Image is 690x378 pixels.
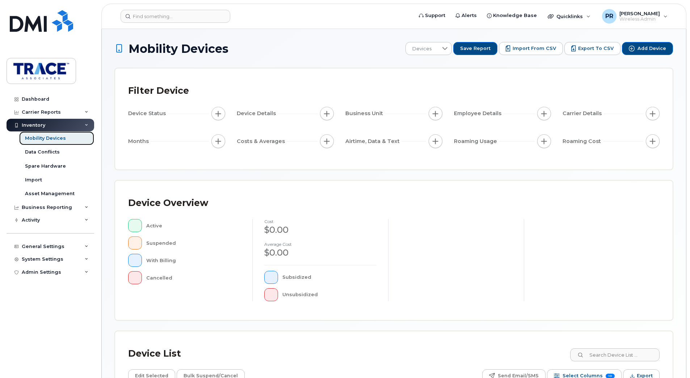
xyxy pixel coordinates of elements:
div: With Billing [146,254,241,267]
span: Save Report [460,45,491,52]
div: Filter Device [128,81,189,100]
button: Export to CSV [564,42,620,55]
span: Import from CSV [513,45,556,52]
span: Roaming Cost [563,138,603,145]
div: Subsidized [282,271,377,284]
span: Employee Details [454,110,504,117]
span: Roaming Usage [454,138,499,145]
span: Months [128,138,151,145]
h4: Average cost [264,242,376,247]
input: Search Device List ... [570,348,660,361]
div: Suspended [146,236,241,249]
h4: cost [264,219,376,224]
span: Export to CSV [578,45,614,52]
div: Device List [128,344,181,363]
div: Device Overview [128,194,208,213]
span: Devices [406,42,438,55]
span: Mobility Devices [129,42,228,55]
button: Add Device [622,42,673,55]
span: Add Device [638,45,666,52]
button: Import from CSV [499,42,563,55]
span: Device Status [128,110,168,117]
button: Save Report [453,42,497,55]
div: $0.00 [264,224,376,236]
div: Active [146,219,241,232]
span: Carrier Details [563,110,604,117]
span: Costs & Averages [237,138,287,145]
div: Cancelled [146,271,241,284]
div: Unsubsidized [282,288,377,301]
span: Device Details [237,110,278,117]
div: $0.00 [264,247,376,259]
span: Airtime, Data & Text [345,138,402,145]
span: Business Unit [345,110,385,117]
